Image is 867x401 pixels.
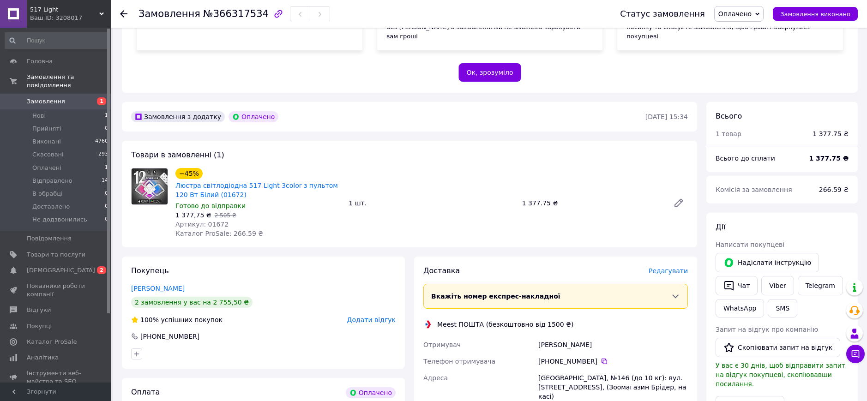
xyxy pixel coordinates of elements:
button: Чат [716,276,758,295]
span: 517 Light [30,6,99,14]
input: Пошук [5,32,109,49]
button: Замовлення виконано [773,7,858,21]
div: Статус замовлення [620,9,705,18]
div: [PHONE_NUMBER] [538,357,688,366]
button: Чат з покупцем [846,345,865,363]
span: Покупець [131,266,169,275]
div: 2 замовлення у вас на 2 755,50 ₴ [131,297,253,308]
span: Оплачені [32,164,61,172]
a: WhatsApp [716,299,764,317]
span: Прийняті [32,125,61,133]
span: Головна [27,57,53,66]
div: [PHONE_NUMBER] [139,332,200,341]
span: Відгуки [27,306,51,314]
button: Надіслати інструкцію [716,253,819,272]
span: Отримувач [423,341,461,348]
div: Без [PERSON_NAME] в замовленні ми не зможемо зарахувати вам гроші [386,23,594,41]
span: Адреса [423,374,448,382]
span: Аналітика [27,353,59,362]
span: 2 [97,266,106,274]
span: Інструменти веб-майстра та SEO [27,369,85,386]
span: Оплата [131,388,160,396]
span: 1 товар [716,130,741,138]
span: 100% [140,316,159,323]
span: Доставка [423,266,460,275]
div: −45% [175,168,203,179]
span: Готово до відправки [175,202,246,209]
span: Покупці [27,322,52,330]
span: Всього [716,112,742,120]
a: Люстра світлодіодна 517 Light 3color з пультом 120 Вт Білий (01672) [175,182,338,198]
div: 1 377.75 ₴ [518,197,666,209]
span: Доставлено [32,203,70,211]
span: Каталог ProSale [27,338,77,346]
span: Артикул: 01672 [175,221,229,228]
span: 266.59 ₴ [819,186,849,193]
span: Написати покупцеві [716,241,784,248]
span: 293 [98,150,108,159]
span: Комісія за замовлення [716,186,792,193]
span: 0 [105,125,108,133]
span: Вкажіть номер експрес-накладної [431,293,560,300]
span: Відправлено [32,177,72,185]
span: 0 [105,203,108,211]
span: Редагувати [649,267,688,275]
span: Замовлення та повідомлення [27,73,111,90]
div: Meest ПОШТА (безкоштовно від 1500 ₴) [435,320,576,329]
span: Каталог ProSale: 266.59 ₴ [175,230,263,237]
div: Оплачено [229,111,278,122]
span: Замовлення виконано [780,11,850,18]
span: В обрабці [32,190,63,198]
span: Оплачено [718,10,752,18]
span: 14 [102,177,108,185]
span: Нові [32,112,46,120]
a: Viber [761,276,794,295]
span: 1 [97,97,106,105]
span: Замовлення [138,8,200,19]
span: 1 [105,112,108,120]
span: 0 [105,215,108,224]
div: [PERSON_NAME] [536,336,690,353]
div: 1 шт. [345,197,518,209]
span: Товари та послуги [27,251,85,259]
span: Дії [716,222,725,231]
span: Не додзвонились [32,215,87,224]
time: [DATE] 15:34 [645,113,688,120]
div: успішних покупок [131,315,223,324]
a: Telegram [798,276,843,295]
div: 1 377.75 ₴ [813,129,849,138]
span: Повідомлення [27,234,72,243]
a: Редагувати [669,194,688,212]
button: Скопіювати запит на відгук [716,338,840,357]
div: Оплачено [346,387,396,398]
span: 1 377,75 ₴ [175,211,211,219]
div: Повернутися назад [120,9,127,18]
span: Телефон отримувача [423,358,495,365]
span: 1 [105,164,108,172]
span: Додати відгук [347,316,396,323]
img: Люстра світлодіодна 517 Light 3color з пультом 120 Вт Білий (01672) [132,168,168,204]
button: SMS [768,299,797,317]
button: Ок, зрозуміло [459,63,521,82]
span: Виконані [32,138,61,146]
span: Замовлення [27,97,65,106]
span: Скасовані [32,150,64,159]
span: Показники роботи компанії [27,282,85,299]
a: [PERSON_NAME] [131,285,185,292]
span: [DEMOGRAPHIC_DATA] [27,266,95,275]
span: Запит на відгук про компанію [716,326,818,333]
span: Товари в замовленні (1) [131,150,224,159]
span: У вас є 30 днів, щоб відправити запит на відгук покупцеві, скопіювавши посилання. [716,362,845,388]
span: Всього до сплати [716,155,775,162]
span: 0 [105,190,108,198]
span: 4760 [95,138,108,146]
span: 2 505 ₴ [215,212,236,219]
div: Ваш ID: 3208017 [30,14,111,22]
span: №366317534 [203,8,269,19]
div: Замовлення з додатку [131,111,225,122]
b: 1 377.75 ₴ [809,155,849,162]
